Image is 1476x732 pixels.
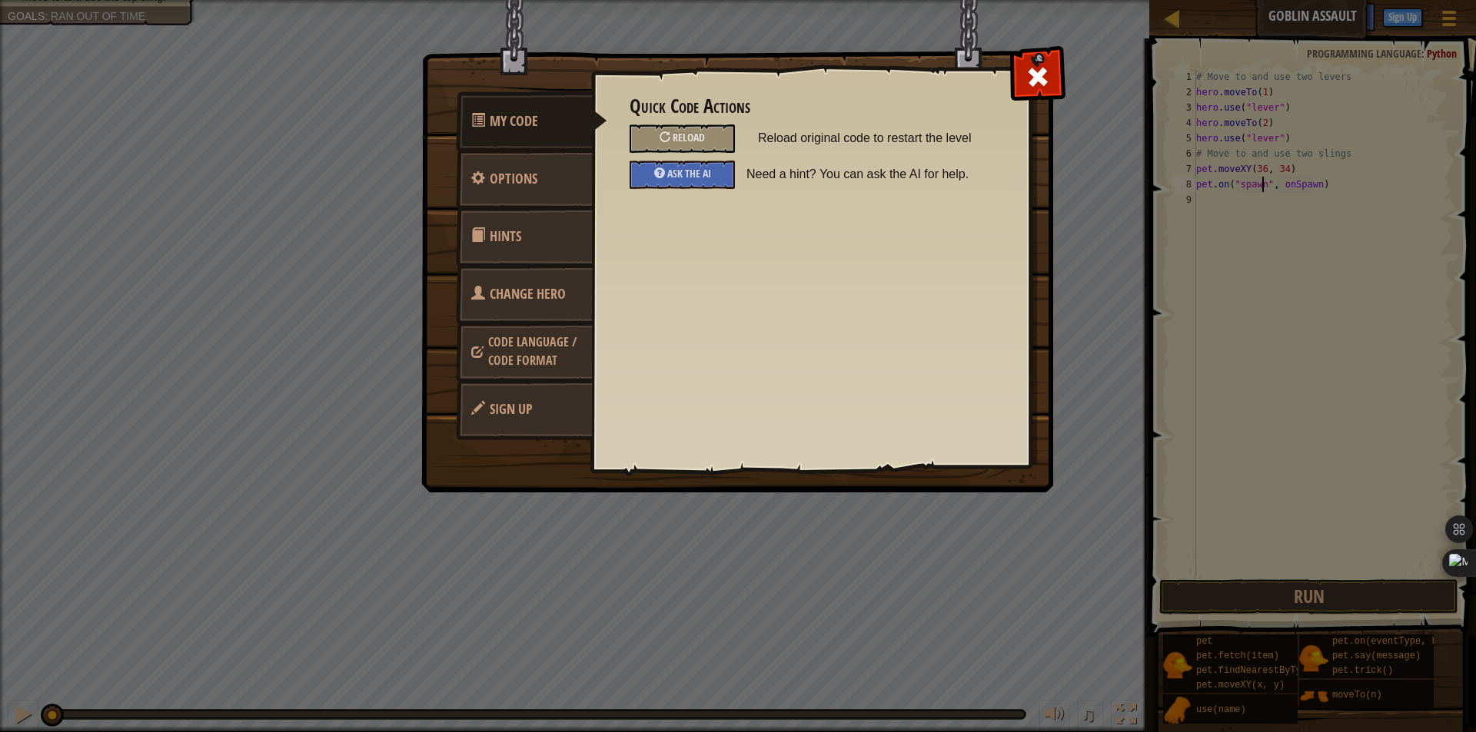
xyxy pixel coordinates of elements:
[667,166,711,181] span: Ask the AI
[630,96,992,117] h3: Quick Code Actions
[746,161,1003,188] span: Need a hint? You can ask the AI for help.
[630,124,735,153] div: Reload original code to restart the level
[490,169,537,188] span: Configure settings
[488,333,577,369] span: Choose hero, language
[630,161,735,189] div: Ask the AI
[758,124,992,152] span: Reload original code to restart the level
[490,399,533,419] span: Save your progress.
[490,284,566,303] span: Choose hero, language
[490,111,538,131] span: Quick Code Actions
[490,227,521,246] span: Hints
[456,149,593,209] a: Options
[456,91,607,151] a: My Code
[673,130,705,144] span: Reload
